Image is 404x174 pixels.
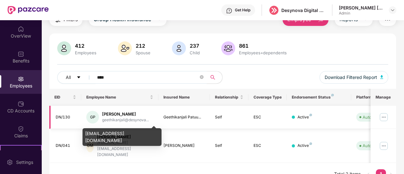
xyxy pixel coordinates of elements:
th: Insured Name [158,89,210,106]
div: [PERSON_NAME][EMAIL_ADDRESS][DOMAIN_NAME] [97,140,153,158]
div: Employees+dependents [238,50,288,55]
div: 412 [74,43,98,49]
div: Active [297,143,312,149]
img: svg+xml;base64,PHN2ZyB4bWxucz0iaHR0cDovL3d3dy53My5vcmcvMjAwMC9zdmciIHhtbG5zOnhsaW5rPSJodHRwOi8vd3... [172,41,186,55]
div: Self [215,143,243,149]
span: All [66,74,71,81]
div: Settings [14,159,35,165]
span: Download Filtered Report [325,74,377,81]
img: svg+xml;base64,PHN2ZyB4bWxucz0iaHR0cDovL3d3dy53My5vcmcvMjAwMC9zdmciIHdpZHRoPSI4IiBoZWlnaHQ9IjgiIH... [309,142,312,145]
div: DN/130 [56,114,77,120]
span: search [207,75,219,80]
th: Employee Name [81,89,158,106]
img: svg+xml;base64,PHN2ZyBpZD0iU2V0dGluZy0yMHgyMCIgeG1sbnM9Imh0dHA6Ly93d3cudzMub3JnLzIwMDAvc3ZnIiB3aW... [7,159,13,165]
span: EID [54,95,72,100]
div: DN/041 [56,143,77,149]
img: svg+xml;base64,PHN2ZyB4bWxucz0iaHR0cDovL3d3dy53My5vcmcvMjAwMC9zdmciIHdpZHRoPSI4IiBoZWlnaHQ9IjgiIH... [309,114,312,116]
div: [PERSON_NAME] [163,143,205,149]
div: 212 [134,43,152,49]
img: svg+xml;base64,PHN2ZyB4bWxucz0iaHR0cDovL3d3dy53My5vcmcvMjAwMC9zdmciIHdpZHRoPSI4IiBoZWlnaHQ9IjgiIH... [331,94,334,96]
img: svg+xml;base64,PHN2ZyBpZD0iRW1wbG95ZWVzIiB4bWxucz0iaHR0cDovL3d3dy53My5vcmcvMjAwMC9zdmciIHdpZHRoPS... [18,76,24,82]
div: Auto Verified [363,142,388,149]
th: Relationship [210,89,248,106]
img: svg+xml;base64,PHN2ZyB4bWxucz0iaHR0cDovL3d3dy53My5vcmcvMjAwMC9zdmciIHhtbG5zOnhsaW5rPSJodHRwOi8vd3... [380,75,383,79]
div: Self [215,114,243,120]
span: Relationship [215,95,239,100]
span: caret-down [77,75,81,80]
span: close-circle [200,75,204,81]
div: Active [297,114,312,120]
div: GP [86,111,99,123]
div: geethikanjali@desynova... [102,117,149,123]
span: Employee Name [86,95,149,100]
th: Coverage Type [248,89,287,106]
button: Download Filtered Report [320,71,389,84]
div: Admin [339,11,383,16]
th: EID [49,89,82,106]
span: close-circle [200,75,204,79]
div: Child [188,50,201,55]
img: manageButton [379,112,389,122]
div: Geethikanjali Patuu... [163,114,205,120]
img: svg+xml;base64,PHN2ZyBpZD0iSGVscC0zMngzMiIgeG1sbnM9Imh0dHA6Ly93d3cudzMub3JnLzIwMDAvc3ZnIiB3aWR0aD... [226,8,232,14]
img: logo%20(5).png [269,6,279,15]
div: Endorsement Status [292,95,346,100]
div: 237 [188,43,201,49]
img: manageButton [379,141,389,151]
div: Spouse [134,50,152,55]
img: svg+xml;base64,PHN2ZyBpZD0iQ0RfQWNjb3VudHMiIGRhdGEtbmFtZT0iQ0QgQWNjb3VudHMiIHhtbG5zPSJodHRwOi8vd3... [18,101,24,107]
div: Get Help [235,8,250,13]
button: search [207,71,223,84]
img: svg+xml;base64,PHN2ZyB4bWxucz0iaHR0cDovL3d3dy53My5vcmcvMjAwMC9zdmciIHhtbG5zOnhsaW5rPSJodHRwOi8vd3... [221,41,235,55]
img: svg+xml;base64,PHN2ZyBpZD0iQmVuZWZpdHMiIHhtbG5zPSJodHRwOi8vd3d3LnczLm9yZy8yMDAwL3N2ZyIgd2lkdGg9Ij... [18,51,24,57]
img: svg+xml;base64,PHN2ZyBpZD0iSG9tZSIgeG1sbnM9Imh0dHA6Ly93d3cudzMub3JnLzIwMDAvc3ZnIiB3aWR0aD0iMjAiIG... [18,26,24,32]
img: New Pazcare Logo [8,6,49,14]
div: 861 [238,43,288,49]
div: [PERSON_NAME] [PERSON_NAME] [339,5,383,11]
div: [PERSON_NAME] [102,111,149,117]
th: Manage [370,89,396,106]
img: svg+xml;base64,PHN2ZyB4bWxucz0iaHR0cDovL3d3dy53My5vcmcvMjAwMC9zdmciIHhtbG5zOnhsaW5rPSJodHRwOi8vd3... [118,41,132,55]
div: Employees [74,50,98,55]
img: svg+xml;base64,PHN2ZyBpZD0iRHJvcGRvd24tMzJ4MzIiIHhtbG5zPSJodHRwOi8vd3d3LnczLm9yZy8yMDAwL3N2ZyIgd2... [390,8,395,13]
div: Desynova Digital private limited [281,7,326,13]
img: svg+xml;base64,PHN2ZyBpZD0iQ2xhaW0iIHhtbG5zPSJodHRwOi8vd3d3LnczLm9yZy8yMDAwL3N2ZyIgd2lkdGg9IjIwIi... [18,126,24,132]
div: ESC [254,114,282,120]
button: Allcaret-down [57,71,96,84]
img: svg+xml;base64,PHN2ZyB4bWxucz0iaHR0cDovL3d3dy53My5vcmcvMjAwMC9zdmciIHhtbG5zOnhsaW5rPSJodHRwOi8vd3... [57,41,71,55]
div: Platform Status [356,95,391,100]
div: Auto Verified [363,114,388,120]
div: ESC [254,143,282,149]
div: [EMAIL_ADDRESS][DOMAIN_NAME] [83,128,162,146]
